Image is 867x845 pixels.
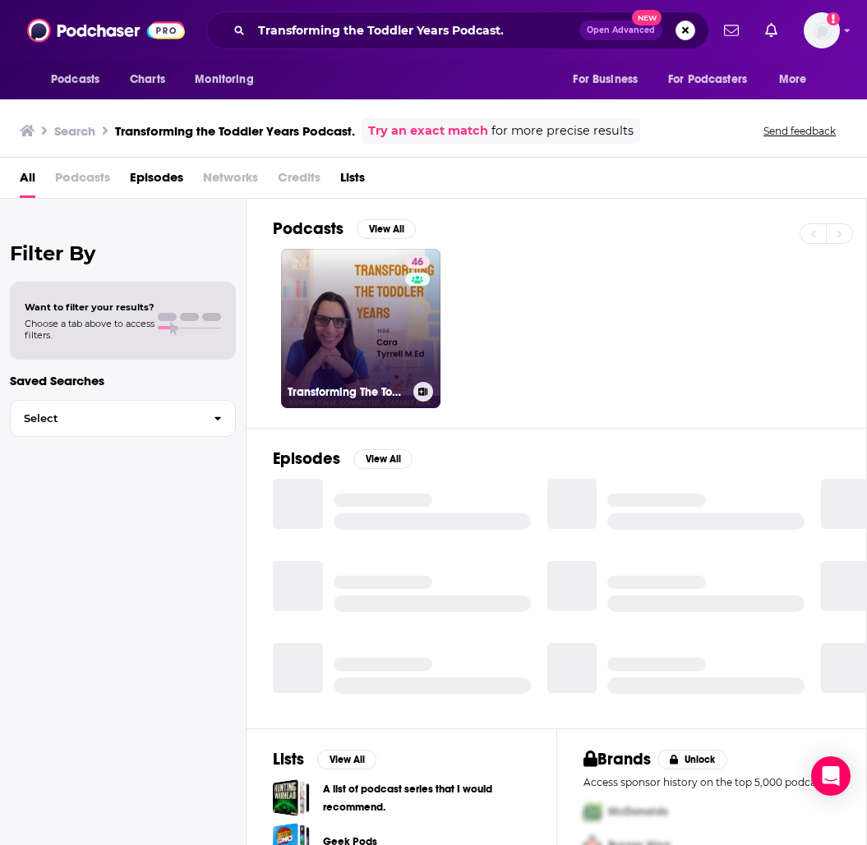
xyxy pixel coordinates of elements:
button: Send feedback [759,124,841,138]
span: Credits [278,164,321,198]
img: First Pro Logo [577,795,608,829]
button: Open AdvancedNew [579,21,662,40]
a: A list of podcast series that I would recommend. [273,779,310,816]
button: View All [353,449,413,469]
h3: Transforming the Toddler Years Podcast. [115,123,355,139]
input: Search podcasts, credits, & more... [251,17,579,44]
h2: Filter By [10,241,236,265]
button: View All [357,219,416,239]
h2: Lists [273,749,304,769]
button: open menu [183,64,274,95]
span: for more precise results [491,122,634,140]
button: open menu [561,64,658,95]
a: ListsView All [273,749,376,769]
span: For Podcasters [668,68,747,91]
img: User Profile [804,12,840,48]
h3: Search [54,123,95,139]
p: Access sponsor history on the top 5,000 podcasts. [583,776,841,788]
a: A list of podcast series that I would recommend. [323,780,530,816]
span: McDonalds [608,805,668,819]
h2: Episodes [273,448,340,469]
span: Monitoring [195,68,253,91]
h3: Transforming The Toddler Years- Parents and Educators Raising Calm, Connected, Capable Kids [288,385,407,399]
button: open menu [768,64,828,95]
span: Podcasts [51,68,99,91]
span: Choose a tab above to access filters. [25,318,154,341]
span: New [632,10,662,25]
button: View All [317,750,376,769]
a: 46Transforming The Toddler Years- Parents and Educators Raising Calm, Connected, Capable Kids [281,249,440,408]
span: For Business [573,68,638,91]
a: Show notifications dropdown [759,16,784,44]
span: Open Advanced [587,26,655,34]
a: Lists [340,164,365,198]
span: Logged in as sarahhallprinc [804,12,840,48]
div: Search podcasts, credits, & more... [206,11,709,49]
h2: Podcasts [273,218,344,239]
span: Podcasts [55,164,110,198]
span: More [779,68,807,91]
h2: Brands [583,749,652,769]
a: EpisodesView All [273,448,413,469]
button: Unlock [657,750,727,769]
span: Networks [203,164,258,198]
a: PodcastsView All [273,218,416,239]
span: Want to filter your results? [25,301,154,313]
div: Open Intercom Messenger [811,756,851,796]
button: Select [10,400,236,437]
a: All [20,164,35,198]
span: Select [11,413,201,424]
a: 46 [405,255,430,269]
img: Podchaser - Follow, Share and Rate Podcasts [27,15,185,46]
a: Charts [119,64,175,95]
button: open menu [657,64,771,95]
button: open menu [39,64,121,95]
button: Show profile menu [804,12,840,48]
svg: Add a profile image [827,12,840,25]
p: Saved Searches [10,373,236,388]
span: 46 [412,255,423,271]
a: Episodes [130,164,183,198]
a: Try an exact match [368,122,488,140]
a: Show notifications dropdown [717,16,745,44]
span: Charts [130,68,165,91]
